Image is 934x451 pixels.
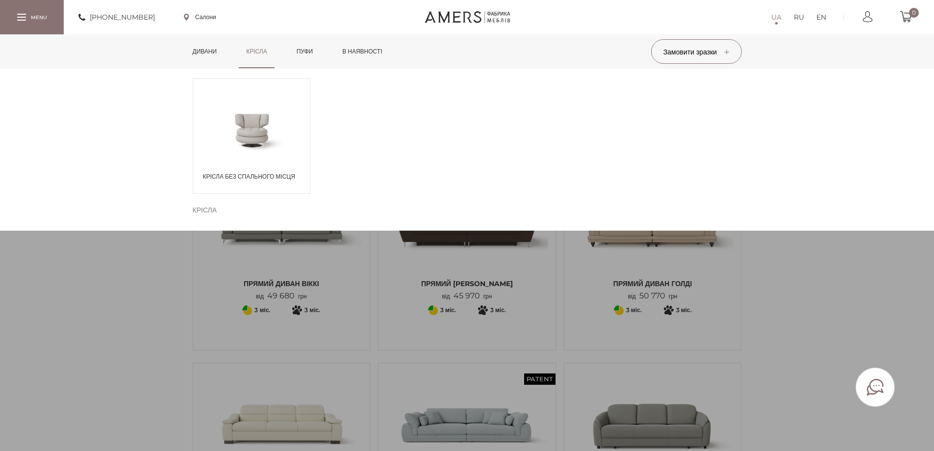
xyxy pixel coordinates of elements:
[289,34,321,69] a: Пуфи
[816,11,826,23] a: EN
[239,34,274,69] a: Крісла
[909,8,919,18] span: 0
[193,204,217,216] span: Крісла
[771,11,782,23] a: UA
[651,39,742,64] button: Замовити зразки
[185,34,225,69] a: Дивани
[184,13,216,22] a: Салони
[203,172,305,181] span: Крісла без спального місця
[794,11,804,23] a: RU
[193,79,310,194] a: Крісла без спального місця Крісла без спального місця
[78,11,155,23] a: [PHONE_NUMBER]
[335,34,389,69] a: в наявності
[663,48,729,56] span: Замовити зразки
